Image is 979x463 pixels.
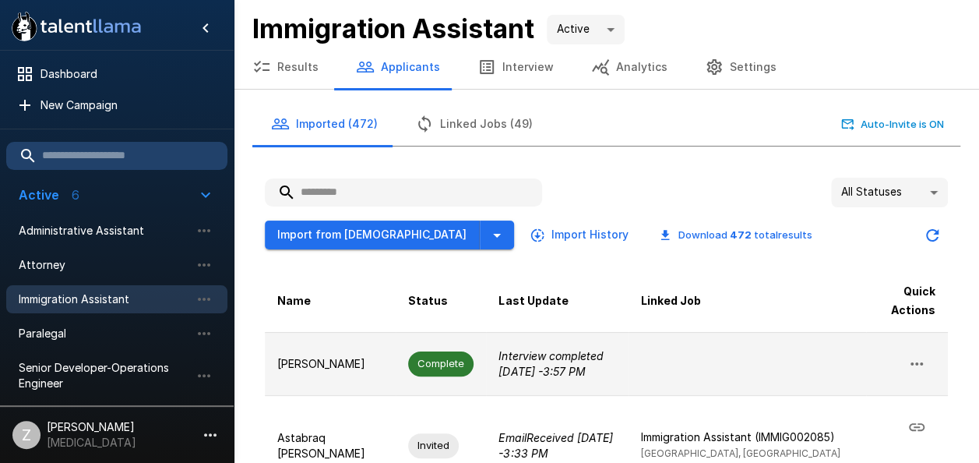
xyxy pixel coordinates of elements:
b: Immigration Assistant [252,12,534,44]
button: Import History [526,221,635,249]
button: Import from [DEMOGRAPHIC_DATA] [265,221,480,249]
button: Auto-Invite is ON [838,112,948,136]
i: Interview completed [DATE] - 3:57 PM [498,349,603,378]
span: Copy Interview Link [898,419,935,432]
button: Applicants [337,45,459,89]
div: All Statuses [831,178,948,207]
th: Last Update [486,270,628,333]
p: Immigration Assistant (IMMIG002085) [641,429,854,445]
p: [PERSON_NAME] [277,356,383,372]
b: 472 [730,228,752,241]
button: Updated Today - 4:34 PM [917,220,948,251]
th: Name [265,270,396,333]
i: Email Received [DATE] - 3:33 PM [498,431,612,460]
span: Invited [408,438,459,453]
th: Quick Actions [866,270,948,333]
button: Download 472 totalresults [647,223,825,247]
th: Status [396,270,486,333]
button: Interview [459,45,572,89]
button: Imported (472) [252,102,396,146]
button: Analytics [572,45,686,89]
button: Results [234,45,337,89]
span: [GEOGRAPHIC_DATA], [GEOGRAPHIC_DATA] [641,447,840,459]
button: Linked Jobs (49) [396,102,551,146]
p: Astabraq [PERSON_NAME] [277,430,383,461]
th: Linked Job [629,270,867,333]
button: Settings [686,45,795,89]
div: Active [547,15,625,44]
span: Complete [408,356,474,371]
